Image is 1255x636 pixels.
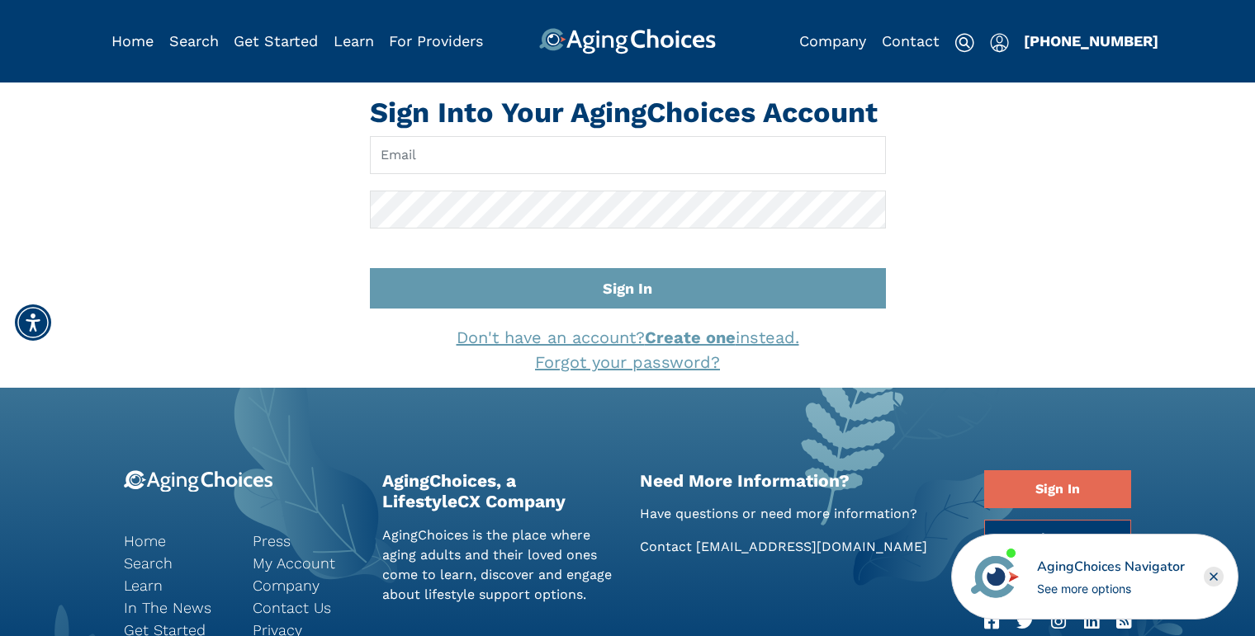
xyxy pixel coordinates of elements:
p: AgingChoices is the place where aging adults and their loved ones come to learn, discover and eng... [382,525,616,605]
img: AgingChoices [539,28,716,54]
a: In The News [124,596,228,619]
a: Sign Up [984,520,1131,558]
a: Contact [882,32,940,49]
a: Instagram [1051,609,1066,635]
p: Have questions or need more information? [640,504,959,524]
a: Sign In [984,470,1131,508]
h2: Need More Information? [640,470,959,491]
a: RSS Feed [1116,609,1131,635]
a: Search [124,552,228,574]
a: Home [111,32,154,49]
a: Learn [124,574,228,596]
img: 9-logo.svg [124,470,273,492]
div: Close [1204,567,1224,587]
a: Press [253,530,357,552]
strong: Create one [645,327,736,347]
a: [EMAIL_ADDRESS][DOMAIN_NAME] [696,539,927,554]
h1: Sign Into Your AgingChoices Account [370,96,886,130]
p: Contact [640,537,959,557]
img: search-icon.svg [954,33,974,53]
button: Sign In [370,268,886,309]
a: [PHONE_NUMBER] [1024,32,1158,49]
a: Don't have an account?Create oneinstead. [457,327,799,347]
a: Company [799,32,866,49]
img: user-icon.svg [990,33,1009,53]
div: Popover trigger [169,28,219,54]
a: Search [169,32,219,49]
a: Company [253,574,357,596]
img: avatar [967,549,1023,605]
a: LinkedIn [1084,609,1099,635]
a: Twitter [1016,609,1034,635]
a: Home [124,530,228,552]
a: Get Started [234,32,318,49]
input: Password [370,191,886,228]
div: See more options [1037,580,1185,597]
a: My Account [253,552,357,574]
a: Forgot your password? [535,352,720,372]
div: AgingChoices Navigator [1037,557,1185,577]
div: Popover trigger [990,28,1009,54]
div: Accessibility Menu [15,304,51,341]
input: Email [370,136,886,174]
h2: AgingChoices, a LifestyleCX Company [382,470,616,511]
a: Contact Us [253,596,357,619]
a: Facebook [984,609,999,635]
a: Learn [334,32,374,49]
a: For Providers [389,32,483,49]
